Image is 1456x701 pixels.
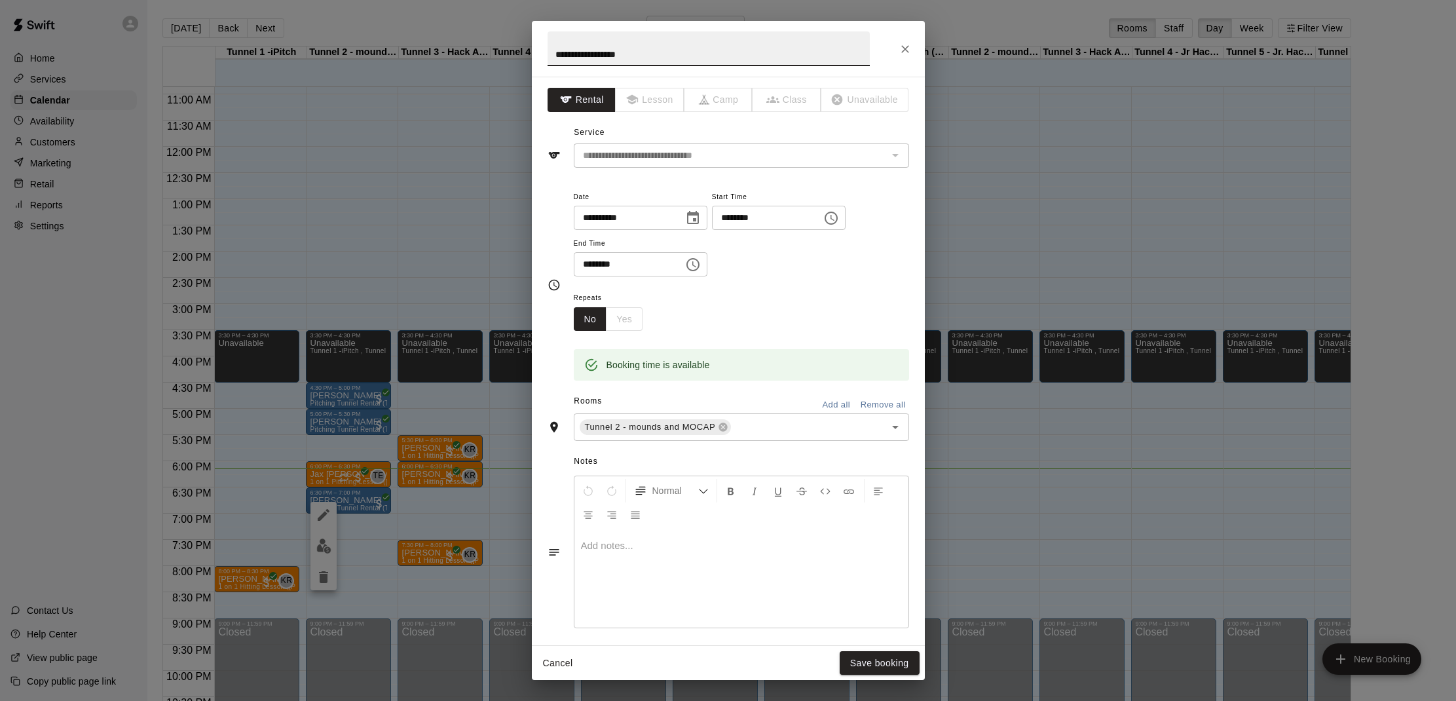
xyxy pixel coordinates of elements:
span: The type of an existing booking cannot be changed [821,88,909,112]
button: Formatting Options [629,479,714,502]
div: Booking time is available [607,353,710,377]
button: Open [886,418,905,436]
button: Add all [815,395,857,415]
button: Insert Link [838,479,860,502]
button: Redo [601,479,623,502]
button: Right Align [601,502,623,526]
button: Cancel [537,651,579,675]
button: Undo [577,479,599,502]
button: Center Align [577,502,599,526]
span: End Time [574,235,707,253]
div: outlined button group [574,307,643,332]
span: The type of an existing booking cannot be changed [684,88,753,112]
button: Format Bold [720,479,742,502]
div: Tunnel 2 - mounds and MOCAP [580,419,732,435]
button: Format Underline [767,479,789,502]
button: Insert Code [814,479,836,502]
button: Format Italics [743,479,766,502]
span: Notes [574,451,908,472]
span: The type of an existing booking cannot be changed [753,88,821,112]
button: Save booking [840,651,920,675]
button: Close [893,37,917,61]
span: Date [574,189,707,206]
span: Normal [652,484,698,497]
svg: Rooms [548,421,561,434]
button: No [574,307,607,332]
button: Rental [548,88,616,112]
button: Left Align [867,479,889,502]
svg: Notes [548,546,561,559]
button: Choose time, selected time is 7:00 PM [680,252,706,278]
span: Tunnel 2 - mounds and MOCAP [580,421,721,434]
button: Remove all [857,395,909,415]
span: Repeats [574,290,654,307]
span: The type of an existing booking cannot be changed [616,88,684,112]
button: Justify Align [624,502,646,526]
button: Choose time, selected time is 6:30 PM [818,205,844,231]
span: Service [574,128,605,137]
button: Format Strikethrough [791,479,813,502]
svg: Service [548,149,561,162]
svg: Timing [548,278,561,292]
button: Choose date, selected date is Aug 21, 2025 [680,205,706,231]
span: Rooms [574,396,602,406]
div: The service of an existing booking cannot be changed [574,143,909,168]
span: Start Time [712,189,846,206]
